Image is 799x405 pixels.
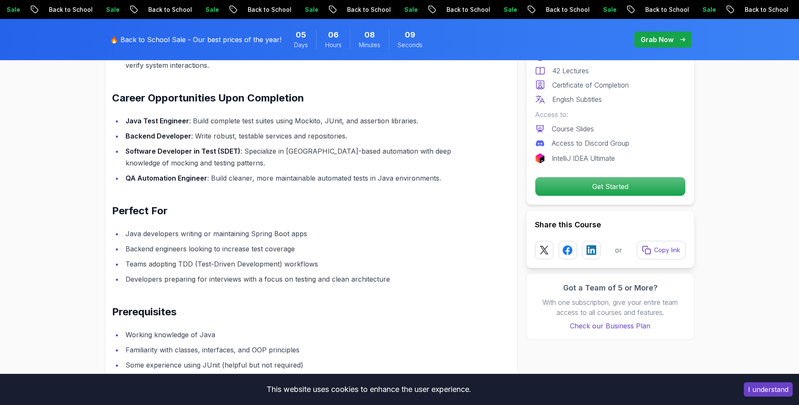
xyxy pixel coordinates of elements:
p: Grab Now [641,35,673,45]
span: 6 Hours [328,29,339,41]
p: 🔥 Back to School Sale - Our best prices of the year! [110,35,281,45]
p: Back to School [539,5,596,14]
p: Back to School [42,5,99,14]
button: Get Started [535,177,686,196]
li: : Write robust, testable services and repositories. [123,130,470,142]
button: Copy link [637,241,686,259]
li: : Build cleaner, more maintainable automated tests in Java environments. [123,172,470,184]
a: Check our Business Plan [535,321,686,331]
strong: Java Test Engineer [126,117,189,125]
p: Back to School [142,5,199,14]
p: Access to Discord Group [552,138,629,148]
p: 42 Lectures [552,66,589,76]
p: English Subtitles [552,94,602,104]
li: Teams adopting TDD (Test-Driven Development) workflows [123,258,470,270]
p: Sale [497,5,524,14]
div: This website uses cookies to enhance the user experience. [6,380,731,399]
h2: Share this Course [535,219,686,231]
p: Sale [596,5,623,14]
span: 5 Days [296,29,306,41]
li: Java developers writing or maintaining Spring Boot apps [123,228,470,240]
span: 8 Minutes [364,29,375,41]
span: Minutes [359,41,380,49]
p: Back to School [440,5,497,14]
span: Days [294,41,308,49]
li: : Specialize in [GEOGRAPHIC_DATA]-based automation with deep knowledge of mocking and testing pat... [123,145,470,169]
p: Back to School [639,5,696,14]
p: Sale [99,5,126,14]
img: jetbrains logo [535,153,545,163]
p: or [615,245,622,255]
h2: Prerequisites [112,305,470,319]
p: With one subscription, give your entire team access to all courses and features. [535,297,686,317]
li: : Build complete test suites using Mockito, JUnit, and assertion libraries. [123,115,470,127]
li: Familiarity with classes, interfaces, and OOP principles [123,344,470,356]
li: Developers preparing for interviews with a focus on testing and clean architecture [123,273,470,285]
p: Sale [696,5,723,14]
span: Seconds [398,41,422,49]
p: Access to: [535,109,686,120]
p: Back to School [738,5,795,14]
span: 9 Seconds [405,29,415,41]
strong: Backend Developer [126,132,191,140]
p: Get Started [535,177,685,196]
button: Accept cookies [744,382,793,397]
span: Hours [325,41,342,49]
p: Back to School [340,5,398,14]
p: IntelliJ IDEA Ultimate [552,153,615,163]
strong: QA Automation Engineer [126,174,207,182]
li: Working knowledge of Java [123,329,470,341]
h3: Got a Team of 5 or More? [535,282,686,294]
p: Copy link [654,246,680,254]
p: Sale [298,5,325,14]
h2: Career Opportunities Upon Completion [112,91,470,105]
p: Sale [199,5,226,14]
li: Backend engineers looking to increase test coverage [123,243,470,255]
p: Back to School [241,5,298,14]
p: Certificate of Completion [552,80,629,90]
p: Sale [398,5,425,14]
p: Course Slides [552,124,594,134]
h2: Perfect For [112,204,470,218]
li: Some experience using JUnit (helpful but not required) [123,359,470,371]
strong: Software Developer in Test (SDET) [126,147,241,155]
